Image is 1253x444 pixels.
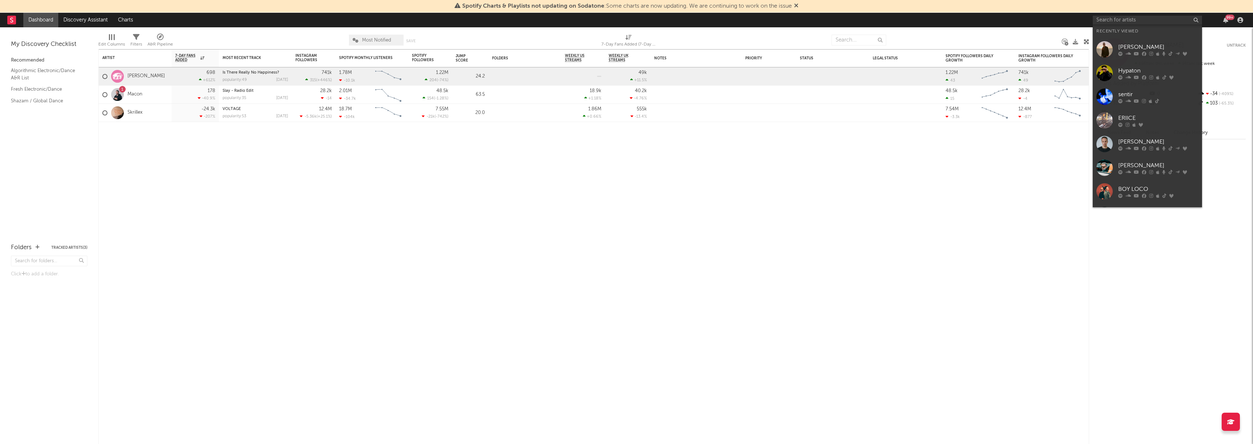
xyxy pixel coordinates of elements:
div: 698 [207,70,215,75]
div: ( ) [423,96,448,101]
div: ERIICE [1118,114,1198,122]
span: Weekly US Streams [565,54,590,62]
div: 741k [1018,70,1029,75]
div: Filters [130,40,142,49]
a: [PERSON_NAME] [1093,132,1202,156]
div: popularity: 53 [223,114,246,118]
a: Algorithmic Electronic/Dance A&R List [11,67,80,82]
div: ( ) [425,78,448,82]
div: 1.22M [946,70,958,75]
span: : Some charts are now updating. We are continuing to work on the issue [462,3,792,9]
div: Recently Viewed [1096,27,1198,36]
div: Recommended [11,56,87,65]
span: +446 % [317,78,331,82]
div: 741k [322,70,332,75]
div: Most Recent Track [223,56,277,60]
div: Instagram Followers [295,54,321,62]
div: -4 [1018,96,1028,101]
a: FAST BOY [1093,203,1202,227]
span: Weekly UK Streams [609,54,636,62]
div: ( ) [422,114,448,119]
div: +612 % [199,78,215,82]
div: -207 % [200,114,215,119]
span: 204 [429,78,437,82]
a: Discovery Assistant [58,13,113,27]
div: -4.76 % [630,96,647,101]
a: [PERSON_NAME] [127,73,165,79]
button: Tracked Artists(3) [51,246,87,249]
div: Slay - Radio Edit [223,89,288,93]
div: 7-Day Fans Added (7-Day Fans Added) [601,31,656,52]
a: Macon [127,91,142,98]
div: Folders [492,56,547,60]
div: My Discovery Checklist [11,40,87,49]
div: 48.5k [436,89,448,93]
div: 12.4M [1018,107,1031,111]
div: Priority [745,56,774,60]
button: Untrack [1227,42,1246,49]
button: 99+ [1223,17,1228,23]
div: 63.5 [456,90,485,99]
div: popularity: 49 [223,78,247,82]
a: Skrillex [127,110,142,116]
div: BOY LOCO [1118,185,1198,193]
svg: Chart title [372,86,405,104]
span: -409 % [1218,92,1233,96]
a: sentir [1093,85,1202,109]
div: 12.4M [319,107,332,111]
div: Edit Columns [98,31,125,52]
div: 18.7M [339,107,352,111]
span: Spotify Charts & Playlists not updating on Sodatone [462,3,604,9]
a: Is There Really No Happiness? [223,71,279,75]
div: 49 [1018,78,1028,83]
input: Search for folders... [11,256,87,266]
div: 24.2 [456,72,485,81]
span: -742 % [436,115,447,119]
a: Hypaton [1093,61,1202,85]
span: Dismiss [794,3,798,9]
a: Dashboard [23,13,58,27]
div: [PERSON_NAME] [1118,161,1198,170]
span: -1.28 % [435,97,447,101]
div: Instagram Followers Daily Growth [1018,54,1073,63]
span: -65.3 % [1218,102,1234,106]
div: 28.2k [1018,89,1030,93]
div: 40.2k [635,89,647,93]
div: 15 [946,96,954,101]
div: [DATE] [276,114,288,118]
div: A&R Pipeline [148,31,173,52]
div: 18.9k [590,89,601,93]
div: Jump Score [456,54,474,63]
div: Spotify Followers Daily Growth [946,54,1000,63]
div: -34.7k [339,96,356,101]
svg: Chart title [1051,67,1084,86]
span: -14 [326,97,332,101]
div: ( ) [305,78,332,82]
a: BOY LOCO [1093,180,1202,203]
div: 7.54M [946,107,959,111]
div: popularity: 35 [223,96,246,100]
a: [PERSON_NAME] [1093,38,1202,61]
a: VOLTAGE [223,107,241,111]
div: [DATE] [276,96,288,100]
svg: Chart title [1051,86,1084,104]
div: VOLTAGE [223,107,288,111]
a: [PERSON_NAME] [1093,156,1202,180]
div: 1.86M [588,107,601,111]
div: -3.3k [946,114,960,119]
div: +11.5 % [630,78,647,82]
a: Charts [113,13,138,27]
span: 7-Day Fans Added [175,54,199,62]
div: -24.3k [201,107,215,111]
div: -40.9 % [198,96,215,101]
a: ERIICE [1093,109,1202,132]
div: 43 [946,78,955,83]
div: Edit Columns [98,40,125,49]
span: +25.1 % [318,115,331,119]
div: 1.78M [339,70,352,75]
div: Spotify Followers [412,54,437,62]
span: -74 % [438,78,447,82]
div: +0.66 % [583,114,601,119]
div: Notes [654,56,727,60]
div: [PERSON_NAME] [1118,43,1198,51]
